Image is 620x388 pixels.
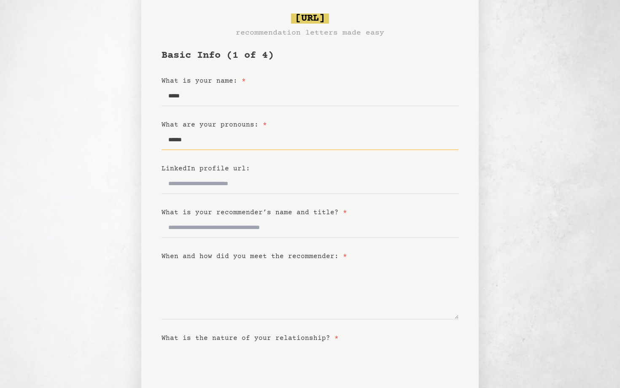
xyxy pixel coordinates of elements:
span: [URL] [291,13,329,24]
label: What is the nature of your relationship? [162,334,339,342]
h1: Basic Info (1 of 4) [162,49,458,62]
label: LinkedIn profile url: [162,165,250,172]
label: What is your recommender’s name and title? [162,209,347,216]
label: What are your pronouns: [162,121,267,129]
label: What is your name: [162,77,246,85]
h3: recommendation letters made easy [236,27,384,39]
label: When and how did you meet the recommender: [162,253,347,260]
